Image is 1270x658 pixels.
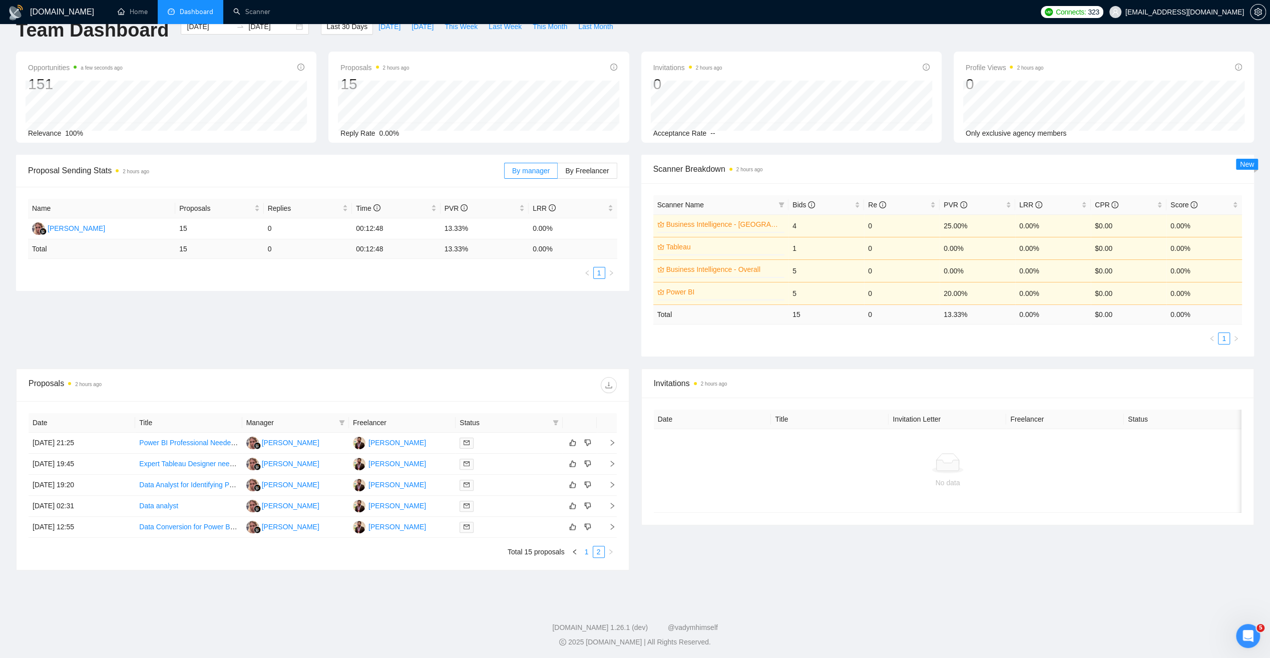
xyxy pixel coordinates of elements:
td: 0.00% [1015,282,1091,304]
td: $0.00 [1091,259,1166,282]
th: Invitation Letter [889,410,1006,429]
li: Next Page [605,546,617,558]
button: This Month [527,19,573,35]
li: 1 [593,267,605,279]
span: Dashboard [180,8,213,16]
span: Reply Rate [340,129,375,137]
img: logo [8,5,24,21]
span: This Month [533,21,567,32]
a: Data Conversion for Power BI Project [139,523,256,531]
span: mail [464,503,470,509]
td: 0.00% [1166,259,1242,282]
li: Total 15 proposals [508,546,565,558]
td: [DATE] 19:20 [29,475,135,496]
td: 13.33% [441,218,529,239]
span: Last Month [578,21,613,32]
a: ZA[PERSON_NAME] [353,522,426,530]
span: Acceptance Rate [653,129,707,137]
a: Power BI [666,286,783,297]
button: setting [1250,4,1266,20]
li: 1 [1218,333,1230,345]
div: [PERSON_NAME] [368,521,426,532]
span: Manager [246,417,335,428]
a: 1 [594,267,605,278]
span: info-circle [808,201,815,208]
a: Data analyst [139,502,178,510]
span: Proposals [179,203,252,214]
td: 4 [788,214,864,237]
img: ZA [353,479,365,491]
span: info-circle [1035,201,1042,208]
div: Proposals [29,377,322,393]
span: crown [657,221,664,228]
a: 1 [581,546,592,557]
td: 0 [264,239,352,259]
span: dislike [584,481,591,489]
td: Total [653,304,789,324]
span: Opportunities [28,62,123,74]
time: 2 hours ago [736,167,763,172]
a: searchScanner [233,8,270,16]
img: KG [246,500,259,512]
th: Title [771,410,889,429]
button: like [567,521,579,533]
button: right [605,546,617,558]
td: 0 [264,218,352,239]
span: Status [460,417,548,428]
span: 0.00% [379,129,399,137]
span: crown [657,243,664,250]
td: 15 [175,239,263,259]
td: $ 0.00 [1091,304,1166,324]
span: info-circle [549,204,556,211]
a: KG[PERSON_NAME] [246,459,319,467]
a: [DOMAIN_NAME] 1.26.1 (dev) [552,623,648,631]
td: [DATE] 02:31 [29,496,135,517]
span: crown [657,266,664,273]
td: 5 [788,259,864,282]
span: Only exclusive agency members [966,129,1067,137]
span: filter [339,420,345,426]
span: right [608,270,614,276]
img: gigradar-bm.png [254,505,261,512]
span: filter [337,415,347,430]
th: Status [1124,410,1241,429]
span: left [584,270,590,276]
img: gigradar-bm.png [40,228,47,235]
time: 2 hours ago [696,65,722,71]
button: Last 30 Days [321,19,373,35]
span: left [572,549,578,555]
span: info-circle [461,204,468,211]
td: 0 [864,304,940,324]
time: a few seconds ago [81,65,122,71]
a: setting [1250,8,1266,16]
iframe: Intercom live chat [1236,624,1260,648]
span: info-circle [610,64,617,71]
button: like [567,500,579,512]
td: 5 [788,282,864,304]
span: Profile Views [966,62,1044,74]
li: 2 [593,546,605,558]
li: Previous Page [581,267,593,279]
span: info-circle [1235,64,1242,71]
td: 0.00% [1166,214,1242,237]
div: [PERSON_NAME] [262,500,319,511]
span: swap-right [236,23,244,31]
td: 0.00% [1166,282,1242,304]
a: @vadymhimself [668,623,718,631]
td: 13.33 % [441,239,529,259]
td: 1 [788,237,864,259]
a: ZA[PERSON_NAME] [353,438,426,446]
span: Proposal Sending Stats [28,164,504,177]
button: left [1206,333,1218,345]
div: [PERSON_NAME] [262,458,319,469]
a: 1 [1218,333,1229,344]
span: Scanner Name [657,201,704,209]
td: 0.00% [1166,237,1242,259]
span: like [569,460,576,468]
span: LRR [533,204,556,212]
span: -- [710,129,715,137]
button: [DATE] [406,19,439,35]
a: Business Intelligence - [GEOGRAPHIC_DATA] [666,219,783,230]
button: left [581,267,593,279]
img: gigradar-bm.png [254,526,261,533]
